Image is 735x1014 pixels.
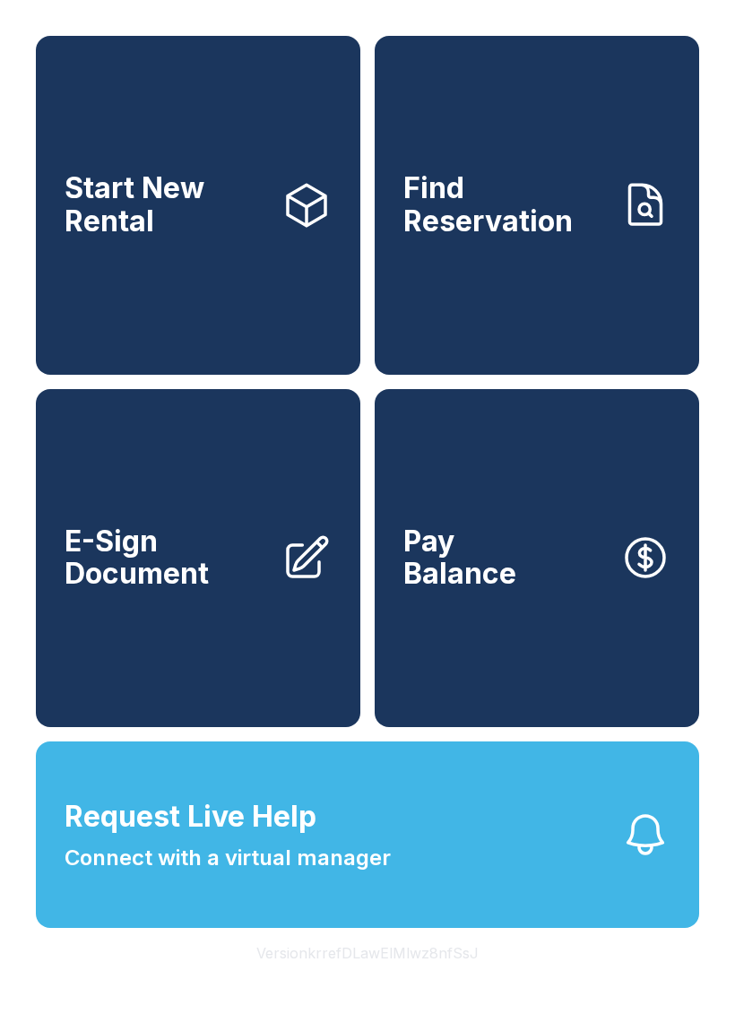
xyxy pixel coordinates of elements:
button: PayBalance [375,389,699,728]
a: Start New Rental [36,36,360,375]
span: Start New Rental [65,172,267,238]
a: E-Sign Document [36,389,360,728]
span: Find Reservation [403,172,606,238]
button: VersionkrrefDLawElMlwz8nfSsJ [242,928,493,978]
span: Request Live Help [65,795,316,838]
span: Pay Balance [403,525,516,591]
span: E-Sign Document [65,525,267,591]
span: Connect with a virtual manager [65,842,391,874]
button: Request Live HelpConnect with a virtual manager [36,741,699,928]
a: Find Reservation [375,36,699,375]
